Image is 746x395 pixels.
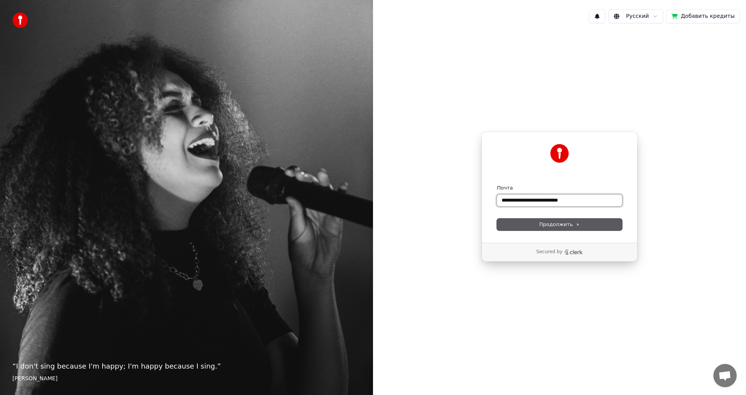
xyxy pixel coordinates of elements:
span: Продолжить [539,221,580,228]
footer: [PERSON_NAME] [12,375,361,383]
a: Clerk logo [564,249,583,255]
p: Secured by [536,249,562,255]
img: youka [12,12,28,28]
button: Продолжить [497,219,622,230]
button: Добавить кредиты [666,9,740,23]
div: Открытый чат [713,364,737,387]
label: Почта [497,184,513,191]
p: “ I don't sing because I'm happy; I'm happy because I sing. ” [12,361,361,372]
img: Youka [550,144,569,163]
